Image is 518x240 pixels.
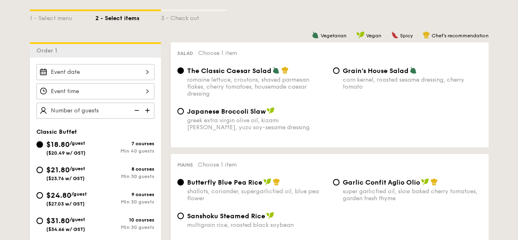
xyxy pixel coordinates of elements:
input: $24.80/guest($27.03 w/ GST)9 coursesMin 30 guests [36,192,43,199]
span: $21.80 [46,165,70,174]
div: 9 courses [95,192,154,197]
div: 3 - Check out [161,11,226,23]
div: super garlicfied oil, slow baked cherry tomatoes, garden fresh thyme [343,188,482,202]
span: Choose 1 item [198,50,237,57]
img: icon-chef-hat.a58ddaea.svg [273,178,280,185]
input: Event date [36,64,154,80]
div: multigrain rice, roasted black soybean [187,222,326,229]
img: icon-chef-hat.a58ddaea.svg [430,178,438,185]
input: $18.80/guest($20.49 w/ GST)7 coursesMin 40 guests [36,141,43,148]
div: Min 30 guests [95,224,154,230]
img: icon-vegetarian.fe4039eb.svg [272,66,280,74]
img: icon-vegan.f8ff3823.svg [421,178,429,185]
input: Sanshoku Steamed Ricemultigrain rice, roasted black soybean [177,213,184,219]
span: /guest [71,191,87,197]
input: $21.80/guest($23.76 w/ GST)8 coursesMin 30 guests [36,167,43,173]
img: icon-spicy.37a8142b.svg [391,31,398,39]
span: Butterfly Blue Pea Rice [187,178,262,186]
span: Order 1 [36,47,61,54]
div: 10 courses [95,217,154,223]
img: icon-add.58712e84.svg [142,103,154,118]
input: Butterfly Blue Pea Riceshallots, coriander, supergarlicfied oil, blue pea flower [177,179,184,185]
span: ($34.66 w/ GST) [46,226,85,232]
div: shallots, coriander, supergarlicfied oil, blue pea flower [187,188,326,202]
div: 7 courses [95,141,154,146]
span: Choose 1 item [198,161,237,168]
input: $31.80/guest($34.66 w/ GST)10 coursesMin 30 guests [36,217,43,224]
span: Vegetarian [321,33,346,39]
div: 2 - Select items [95,11,161,23]
div: 1 - Select menu [30,11,95,23]
input: Event time [36,83,154,99]
input: Japanese Broccoli Slawgreek extra virgin olive oil, kizami [PERSON_NAME], yuzu soy-sesame dressing [177,108,184,114]
span: Spicy [400,33,413,39]
input: Grain's House Saladcorn kernel, roasted sesame dressing, cherry tomato [333,67,339,74]
span: The Classic Caesar Salad [187,67,271,75]
span: ($27.03 w/ GST) [46,201,85,207]
span: Chef's recommendation [432,33,489,39]
span: Garlic Confit Aglio Olio [343,178,420,186]
span: ($23.76 w/ GST) [46,176,85,181]
span: Sanshoku Steamed Rice [187,212,265,220]
span: $31.80 [46,216,70,225]
img: icon-vegetarian.fe4039eb.svg [312,31,319,39]
span: /guest [70,166,85,171]
input: Number of guests [36,103,154,119]
span: Grain's House Salad [343,67,409,75]
img: icon-vegan.f8ff3823.svg [263,178,271,185]
span: /guest [70,217,85,222]
div: 8 courses [95,166,154,172]
span: Salad [177,50,193,56]
span: Japanese Broccoli Slaw [187,107,266,115]
span: Vegan [366,33,381,39]
img: icon-vegetarian.fe4039eb.svg [409,66,417,74]
div: Min 40 guests [95,148,154,154]
span: $18.80 [46,140,70,149]
input: The Classic Caesar Saladromaine lettuce, croutons, shaved parmesan flakes, cherry tomatoes, house... [177,67,184,74]
img: icon-vegan.f8ff3823.svg [267,107,275,114]
img: icon-vegan.f8ff3823.svg [266,212,274,219]
span: ($20.49 w/ GST) [46,150,86,156]
input: Garlic Confit Aglio Oliosuper garlicfied oil, slow baked cherry tomatoes, garden fresh thyme [333,179,339,185]
img: icon-reduce.1d2dbef1.svg [130,103,142,118]
div: greek extra virgin olive oil, kizami [PERSON_NAME], yuzu soy-sesame dressing [187,117,326,131]
span: Classic Buffet [36,128,77,135]
div: corn kernel, roasted sesame dressing, cherry tomato [343,76,482,90]
div: Min 30 guests [95,199,154,205]
span: Mains [177,162,193,168]
span: $24.80 [46,191,71,200]
div: romaine lettuce, croutons, shaved parmesan flakes, cherry tomatoes, housemade caesar dressing [187,76,326,97]
div: Min 30 guests [95,174,154,179]
img: icon-chef-hat.a58ddaea.svg [281,66,289,74]
img: icon-vegan.f8ff3823.svg [356,31,364,39]
img: icon-chef-hat.a58ddaea.svg [423,31,430,39]
span: /guest [70,140,85,146]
